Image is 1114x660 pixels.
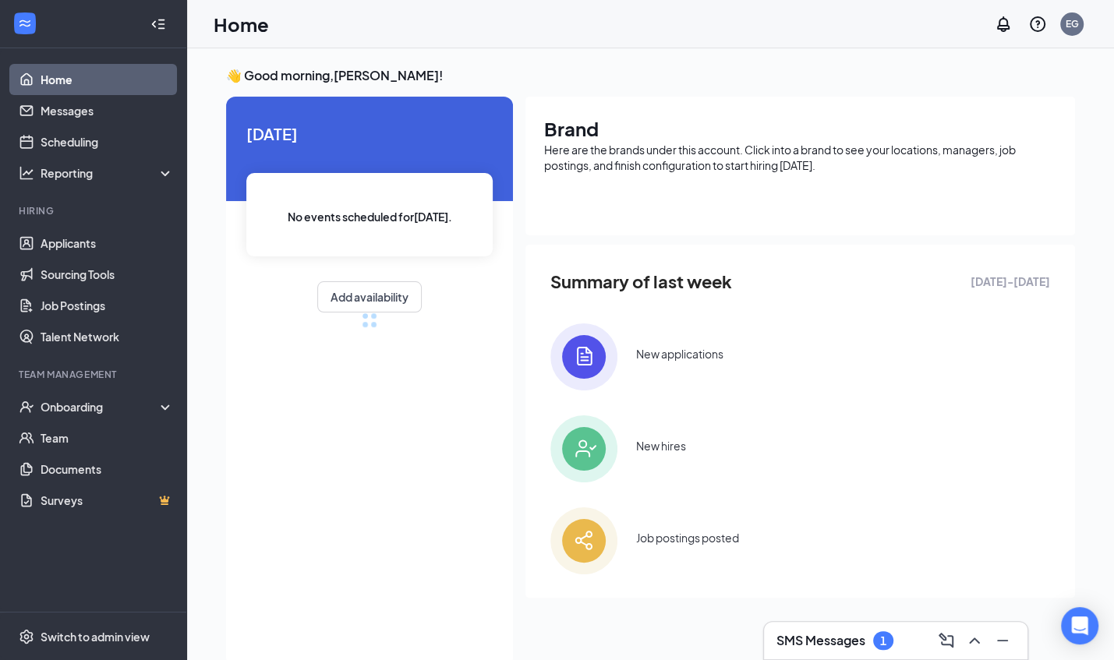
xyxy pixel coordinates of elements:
svg: Minimize [993,631,1012,650]
div: Job postings posted [636,530,739,545]
a: Scheduling [41,126,174,157]
div: loading meetings... [362,312,377,328]
a: Job Postings [41,290,174,321]
a: Sourcing Tools [41,259,174,290]
svg: Settings [19,629,34,644]
span: No events scheduled for [DATE] . [288,208,452,225]
span: Summary of last week [550,268,732,295]
span: [DATE] - [DATE] [971,273,1050,290]
a: Talent Network [41,321,174,352]
button: Minimize [990,628,1015,653]
a: Applicants [41,228,174,259]
svg: WorkstreamLogo [17,16,33,31]
a: Team [41,422,174,454]
div: Reporting [41,165,175,181]
div: New applications [636,346,723,362]
div: New hires [636,438,686,454]
img: icon [550,415,617,482]
button: Add availability [317,281,422,312]
a: SurveysCrown [41,485,174,516]
div: Hiring [19,204,171,217]
svg: UserCheck [19,399,34,415]
a: Home [41,64,174,95]
div: EG [1066,17,1079,30]
h3: SMS Messages [776,632,865,649]
span: [DATE] [246,122,493,146]
h1: Home [214,11,269,37]
div: Onboarding [41,399,161,415]
button: ChevronUp [962,628,987,653]
svg: Analysis [19,165,34,181]
div: Team Management [19,368,171,381]
h1: Brand [544,115,1056,142]
a: Messages [41,95,174,126]
button: ComposeMessage [934,628,959,653]
svg: ComposeMessage [937,631,956,650]
img: icon [550,323,617,390]
div: 1 [880,634,886,648]
h3: 👋 Good morning, [PERSON_NAME] ! [226,67,1075,84]
svg: Notifications [994,15,1013,34]
div: Here are the brands under this account. Click into a brand to see your locations, managers, job p... [544,142,1056,173]
svg: ChevronUp [965,631,984,650]
svg: QuestionInfo [1028,15,1047,34]
svg: Collapse [150,16,166,32]
div: Switch to admin view [41,629,150,644]
img: icon [550,507,617,574]
div: Open Intercom Messenger [1061,607,1098,644]
a: Documents [41,454,174,485]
